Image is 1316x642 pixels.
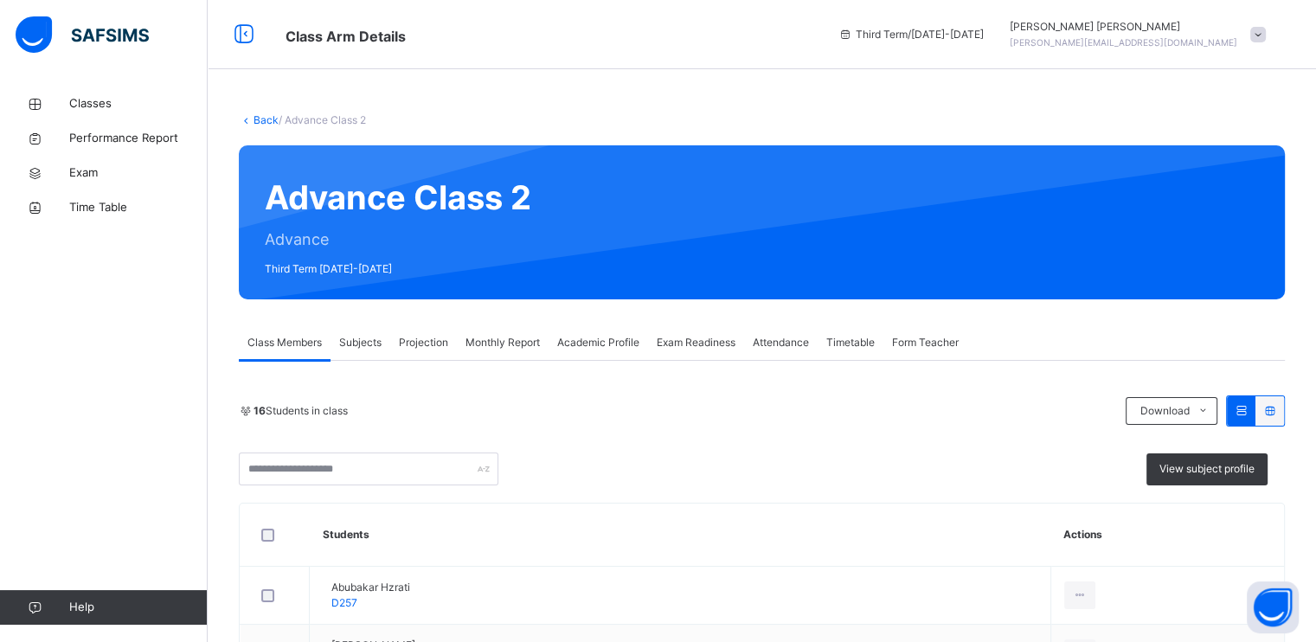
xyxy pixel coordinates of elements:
span: session/term information [838,27,984,42]
span: Monthly Report [465,335,540,350]
span: Timetable [826,335,875,350]
button: Open asap [1247,581,1299,633]
span: Projection [399,335,448,350]
span: Classes [69,95,208,112]
span: Form Teacher [892,335,959,350]
div: Hafiz IbrahimAli [1001,19,1274,50]
span: D257 [331,596,357,609]
span: Download [1139,403,1189,419]
span: Exam [69,164,208,182]
th: Actions [1050,504,1284,567]
span: Subjects [339,335,382,350]
b: 16 [254,404,266,417]
span: Exam Readiness [657,335,735,350]
span: [PERSON_NAME][EMAIL_ADDRESS][DOMAIN_NAME] [1010,37,1237,48]
th: Students [310,504,1051,567]
span: Academic Profile [557,335,639,350]
a: Back [254,113,279,126]
span: [PERSON_NAME] [PERSON_NAME] [1010,19,1237,35]
span: Time Table [69,199,208,216]
span: / Advance Class 2 [279,113,366,126]
span: View subject profile [1159,461,1255,477]
span: Attendance [753,335,809,350]
span: Abubakar Hzrati [331,580,410,595]
span: Students in class [254,403,348,419]
span: Class Arm Details [286,28,406,45]
span: Class Members [247,335,322,350]
span: Performance Report [69,130,208,147]
img: safsims [16,16,149,53]
span: Help [69,599,207,616]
